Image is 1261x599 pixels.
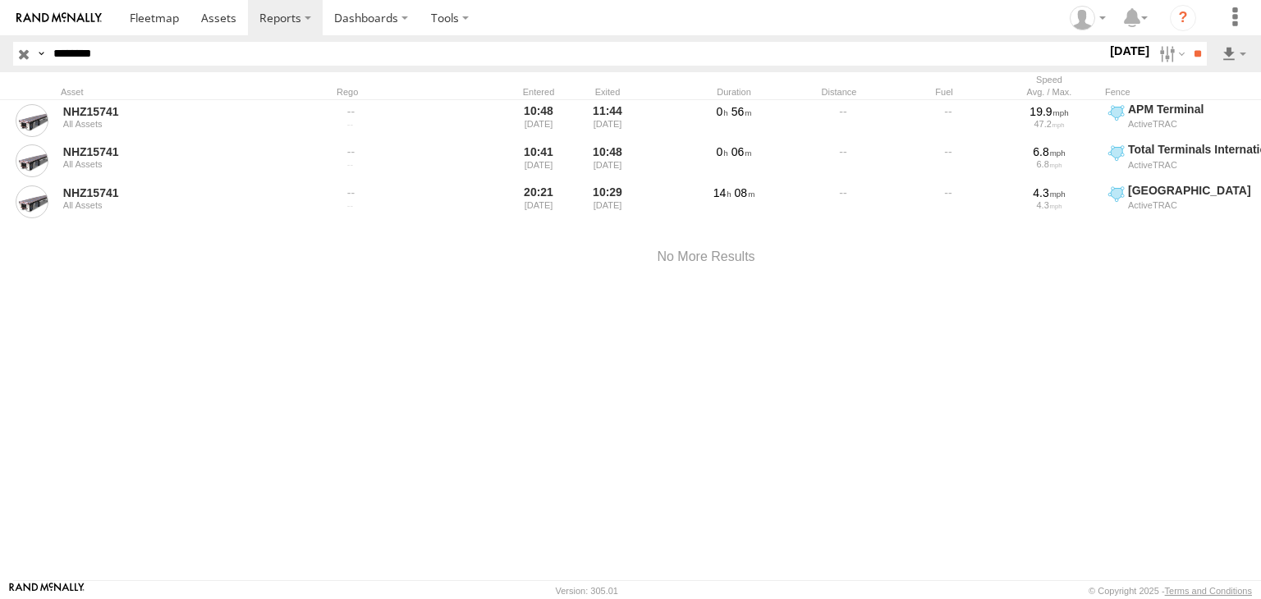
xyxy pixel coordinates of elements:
a: Terms and Conditions [1165,586,1252,596]
div: 11:44 [DATE] [576,102,639,139]
span: 0 [717,105,728,118]
div: All Assets [63,200,288,210]
a: Visit our Website [9,583,85,599]
span: 14 [713,186,731,199]
div: Zulema McIntosch [1064,6,1112,30]
span: 08 [735,186,755,199]
span: 0 [717,145,728,158]
div: 10:48 [DATE] [576,142,639,180]
a: NHZ15741 [63,144,288,159]
span: 06 [731,145,752,158]
div: 10:48 [DATE] [507,102,570,139]
div: 4.3 [1002,200,1096,210]
a: NHZ15741 [63,104,288,119]
label: [DATE] [1107,42,1153,60]
div: 20:21 [DATE] [507,183,570,221]
div: 6.8 [1002,159,1096,169]
div: Duration [685,86,783,98]
i: ? [1170,5,1196,31]
div: 6.8 [1002,144,1096,159]
label: Search Query [34,42,48,66]
div: Fuel [895,86,993,98]
label: Export results as... [1220,42,1248,66]
div: Asset [61,86,291,98]
div: 10:29 [DATE] [576,183,639,221]
label: Search Filter Options [1153,42,1188,66]
div: 19.9 [1002,104,1096,119]
div: Entered [507,86,570,98]
a: NHZ15741 [63,185,288,200]
div: 10:41 [DATE] [507,142,570,180]
div: Exited [576,86,639,98]
div: All Assets [63,159,288,169]
div: Version: 305.01 [556,586,618,596]
div: Rego [337,86,501,98]
div: 47.2 [1002,119,1096,129]
div: © Copyright 2025 - [1089,586,1252,596]
div: Distance [790,86,888,98]
img: rand-logo.svg [16,12,102,24]
div: 4.3 [1002,185,1096,200]
span: 56 [731,105,752,118]
div: All Assets [63,119,288,129]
